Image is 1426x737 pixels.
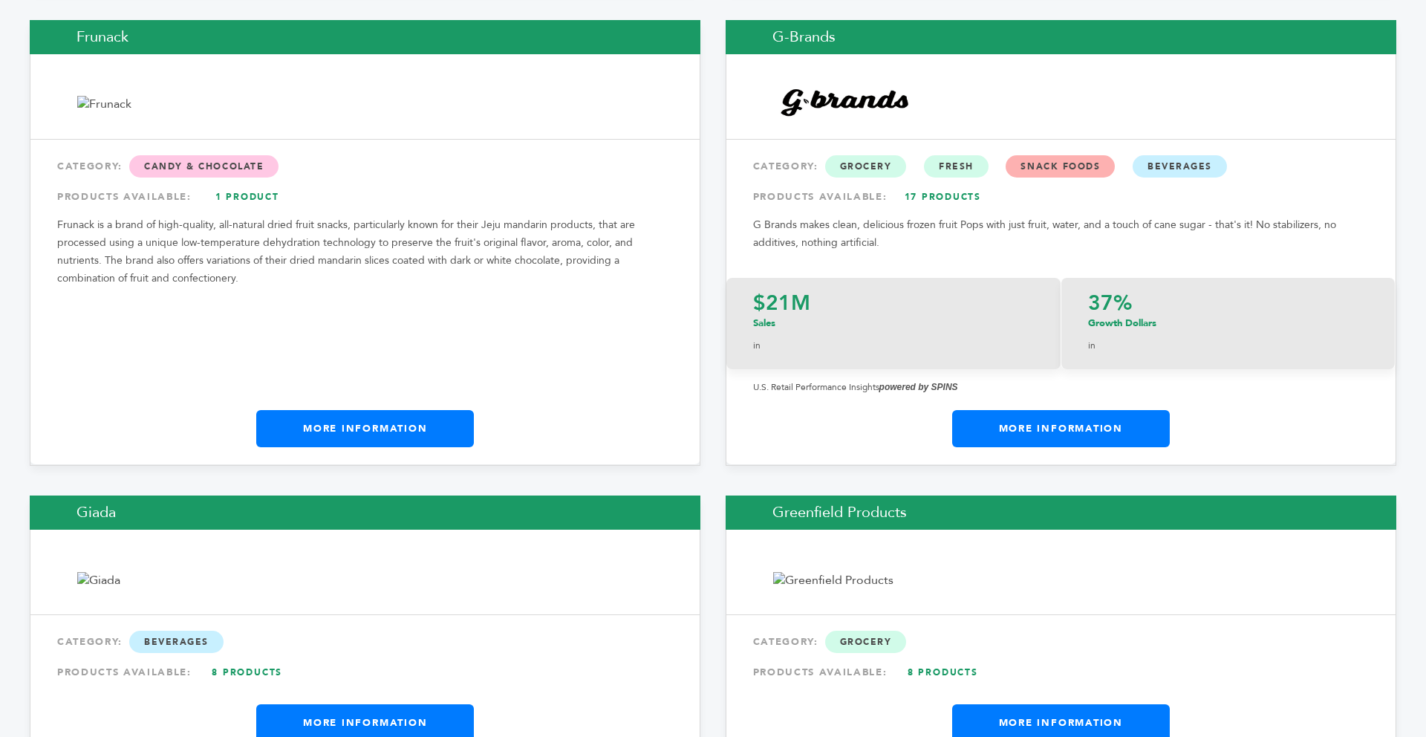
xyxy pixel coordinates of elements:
img: G-Brands [773,79,911,130]
p: $21M [753,293,1035,314]
a: 8 Products [891,659,994,686]
h2: Greenfield Products [726,496,1396,530]
span: Candy & Chocolate [129,155,279,178]
span: in [753,340,761,351]
a: 8 Products [195,659,299,686]
p: U.S. Retail Performance Insights [753,378,1369,396]
strong: powered by SPINS [879,382,958,392]
span: Beverages [129,631,224,653]
a: More Information [256,410,474,447]
a: 1 Product [195,184,299,210]
span: Fresh [924,155,989,178]
div: CATEGORY: [753,629,1369,655]
div: CATEGORY: [57,153,673,180]
img: Frunack [77,96,131,112]
a: 17 Products [891,184,994,210]
a: More Information [952,410,1170,447]
div: PRODUCTS AVAILABLE: [753,659,1369,686]
div: CATEGORY: [57,629,673,655]
p: G Brands makes clean, delicious frozen fruit Pops with just fruit, water, and a touch of cane sug... [753,216,1369,252]
h2: Giada [30,496,700,530]
div: CATEGORY: [753,153,1369,180]
p: Frunack is a brand of high-quality, all-natural dried fruit snacks, particularly known for their ... [57,216,673,288]
span: Snack Foods [1006,155,1115,178]
img: Greenfield Products [773,572,893,588]
h2: G-Brands [726,20,1396,54]
h2: Frunack [30,20,700,54]
p: 37% [1088,293,1368,314]
p: Sales [753,316,1035,330]
span: Grocery [825,631,907,653]
span: Grocery [825,155,907,178]
div: PRODUCTS AVAILABLE: [753,184,1369,210]
img: Giada [77,572,120,588]
span: in [1088,340,1095,351]
div: PRODUCTS AVAILABLE: [57,184,673,210]
p: Growth Dollars [1088,316,1368,330]
span: Beverages [1133,155,1227,178]
div: PRODUCTS AVAILABLE: [57,659,673,686]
